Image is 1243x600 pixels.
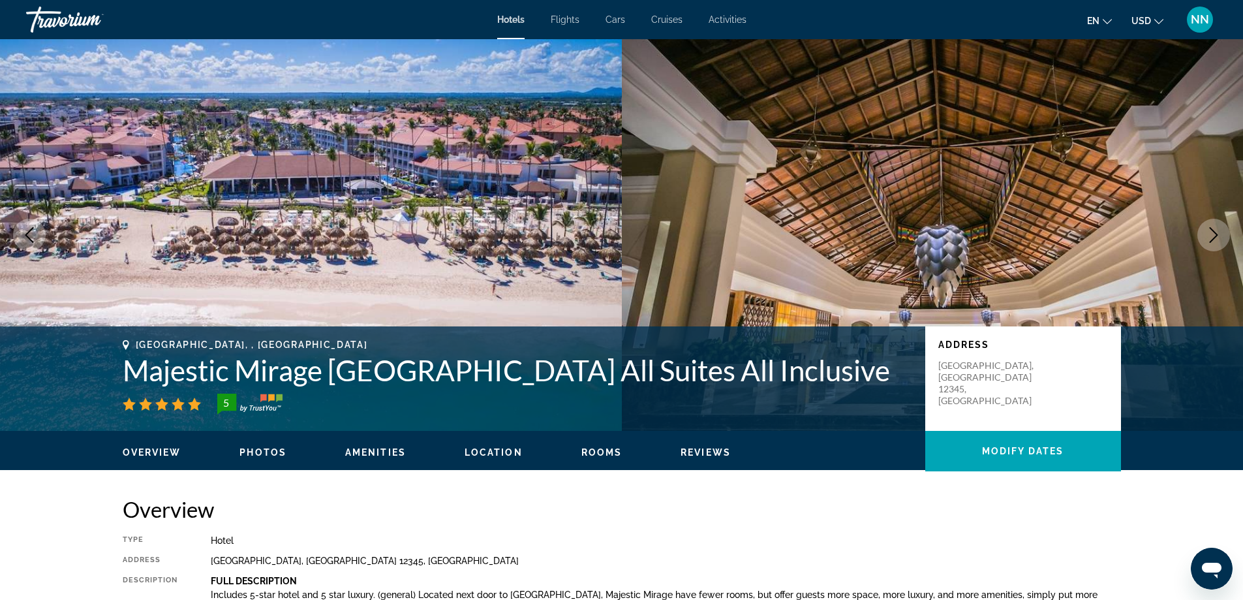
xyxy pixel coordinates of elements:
[26,3,157,37] a: Travorium
[217,394,283,415] img: TrustYou guest rating badge
[938,360,1043,407] p: [GEOGRAPHIC_DATA], [GEOGRAPHIC_DATA] 12345, [GEOGRAPHIC_DATA]
[681,447,731,458] button: Reviews
[1197,219,1230,251] button: Next image
[13,219,46,251] button: Previous image
[213,395,239,411] div: 5
[123,535,178,546] div: Type
[465,447,523,458] span: Location
[982,446,1064,456] span: Modify Dates
[1183,6,1217,33] button: User Menu
[1087,16,1099,26] span: en
[239,447,286,458] span: Photos
[345,447,406,458] span: Amenities
[651,14,683,25] a: Cruises
[345,447,406,458] button: Amenities
[123,353,912,387] h1: Majestic Mirage [GEOGRAPHIC_DATA] All Suites All Inclusive
[1087,11,1112,30] button: Change language
[1131,16,1151,26] span: USD
[123,556,178,566] div: Address
[938,339,1108,350] p: Address
[123,496,1121,522] h2: Overview
[551,14,579,25] a: Flights
[123,447,181,458] span: Overview
[681,447,731,458] span: Reviews
[211,576,297,586] b: Full Description
[1191,548,1233,590] iframe: Button to launch messaging window
[925,431,1121,471] button: Modify Dates
[465,447,523,458] button: Location
[239,447,286,458] button: Photos
[123,447,181,458] button: Overview
[211,535,1121,546] div: Hotel
[1131,11,1163,30] button: Change currency
[709,14,746,25] a: Activities
[211,556,1121,566] div: [GEOGRAPHIC_DATA], [GEOGRAPHIC_DATA] 12345, [GEOGRAPHIC_DATA]
[497,14,525,25] a: Hotels
[1191,13,1209,26] span: NN
[136,339,368,350] span: [GEOGRAPHIC_DATA], , [GEOGRAPHIC_DATA]
[606,14,625,25] a: Cars
[581,447,622,458] span: Rooms
[581,447,622,458] button: Rooms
